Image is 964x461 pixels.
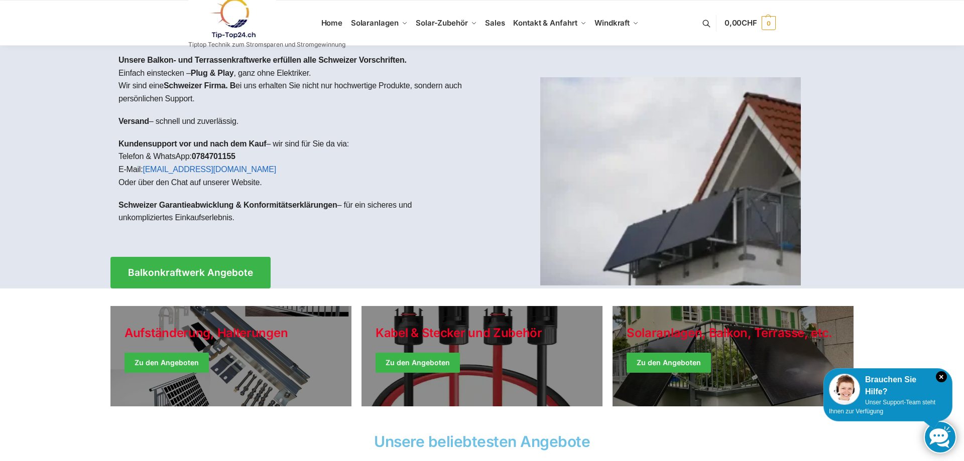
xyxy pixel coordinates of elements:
[829,374,947,398] div: Brauchen Sie Hilfe?
[936,371,947,382] i: Schließen
[513,18,577,28] span: Kontakt & Anfahrt
[742,18,757,28] span: CHF
[188,42,345,48] p: Tiptop Technik zum Stromsparen und Stromgewinnung
[361,306,602,406] a: Holiday Style
[118,137,474,189] p: – wir sind für Sie da via: Telefon & WhatsApp: E-Mail: Oder über den Chat auf unserer Website.
[143,165,276,174] a: [EMAIL_ADDRESS][DOMAIN_NAME]
[725,8,776,38] a: 0,00CHF 0
[110,306,351,406] a: Holiday Style
[412,1,481,46] a: Solar-Zubehör
[118,115,474,128] p: – schnell und zuverlässig.
[192,152,235,161] strong: 0784701155
[118,117,149,125] strong: Versand
[590,1,643,46] a: Windkraft
[191,69,234,77] strong: Plug & Play
[118,79,474,105] p: Wir sind eine ei uns erhalten Sie nicht nur hochwertige Produkte, sondern auch persönlichen Support.
[128,268,253,277] span: Balkonkraftwerk Angebote
[485,18,505,28] span: Sales
[351,18,399,28] span: Solaranlagen
[346,1,411,46] a: Solaranlagen
[118,201,337,209] strong: Schweizer Garantieabwicklung & Konformitätserklärungen
[540,77,801,285] img: Home 1
[118,56,407,64] strong: Unsere Balkon- und Terrassenkraftwerke erfüllen alle Schweizer Vorschriften.
[416,18,468,28] span: Solar-Zubehör
[613,306,854,406] a: Winter Jackets
[829,374,860,405] img: Customer service
[725,18,757,28] span: 0,00
[481,1,509,46] a: Sales
[110,434,854,449] h2: Unsere beliebtesten Angebote
[118,199,474,224] p: – für ein sicheres und unkompliziertes Einkaufserlebnis.
[829,399,935,415] span: Unser Support-Team steht Ihnen zur Verfügung
[118,139,266,148] strong: Kundensupport vor und nach dem Kauf
[110,257,271,288] a: Balkonkraftwerk Angebote
[594,18,630,28] span: Windkraft
[509,1,590,46] a: Kontakt & Anfahrt
[762,16,776,30] span: 0
[110,46,482,242] div: Einfach einstecken – , ganz ohne Elektriker.
[164,81,235,90] strong: Schweizer Firma. B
